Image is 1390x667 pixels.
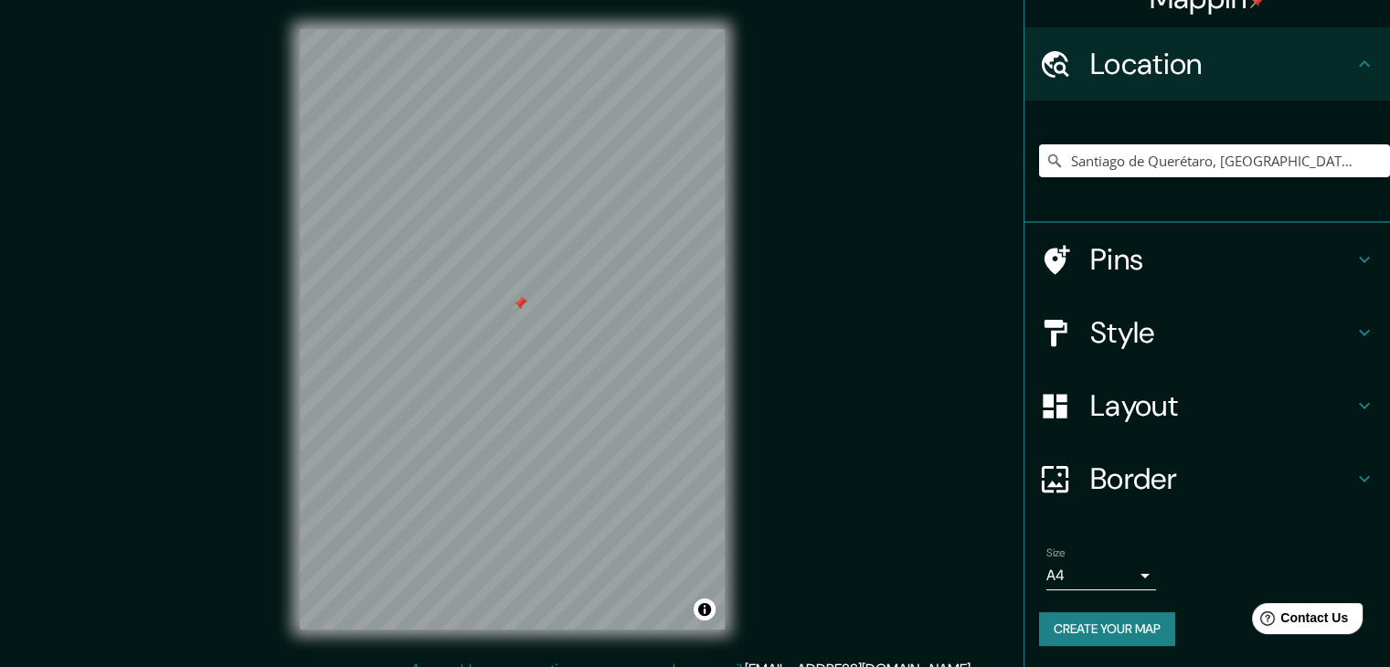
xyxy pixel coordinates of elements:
div: Location [1024,27,1390,101]
h4: Border [1090,461,1353,497]
div: A4 [1046,561,1156,590]
label: Size [1046,545,1066,561]
input: Pick your city or area [1039,144,1390,177]
h4: Layout [1090,387,1353,424]
div: Pins [1024,223,1390,296]
div: Style [1024,296,1390,369]
h4: Pins [1090,241,1353,278]
button: Create your map [1039,612,1175,646]
button: Toggle attribution [694,598,716,620]
canvas: Map [300,29,725,630]
div: Border [1024,442,1390,515]
h4: Style [1090,314,1353,351]
h4: Location [1090,46,1353,82]
div: Layout [1024,369,1390,442]
iframe: Help widget launcher [1227,596,1370,647]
